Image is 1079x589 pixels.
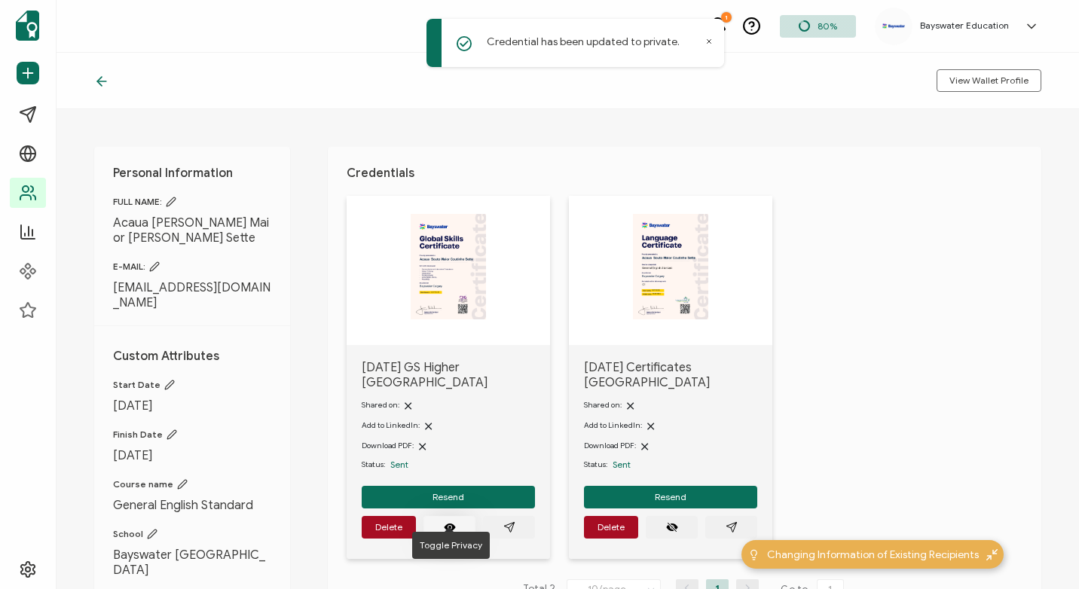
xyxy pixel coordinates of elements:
img: e421b917-46e4-4ebc-81ec-125abdc7015c.png [882,23,905,29]
span: Changing Information of Existing Recipients [767,547,979,563]
span: Resend [433,493,464,502]
span: [DATE] GS Higher [GEOGRAPHIC_DATA] [362,360,535,390]
h1: Personal Information [113,166,271,181]
iframe: Chat Widget [1004,517,1079,589]
button: Resend [362,486,535,508]
h1: Custom Attributes [113,349,271,364]
h5: Bayswater Education [920,20,1009,31]
span: [EMAIL_ADDRESS][DOMAIN_NAME] [113,280,271,310]
span: Shared on: [362,400,399,410]
ion-icon: paper plane outline [726,521,738,533]
div: Toggle Privacy [412,532,490,559]
span: Add to LinkedIn: [362,420,420,430]
button: View Wallet Profile [937,69,1041,92]
h1: Credentials [347,166,1022,181]
button: Delete [584,516,638,539]
span: E-MAIL: [113,261,271,273]
span: [DATE] Certificates [GEOGRAPHIC_DATA] [584,360,757,390]
span: Status: [584,459,607,471]
ion-icon: eye off [666,521,678,533]
span: Bayswater [GEOGRAPHIC_DATA] [113,548,271,578]
span: Sent [613,459,631,470]
span: View Wallet Profile [949,76,1029,85]
span: Add to LinkedIn: [584,420,642,430]
span: FULL NAME: [113,196,271,208]
p: Credential has been updated to private. [487,34,680,50]
ion-icon: paper plane outline [503,521,515,533]
span: Acaua [PERSON_NAME] Maior [PERSON_NAME] Sette [113,215,271,246]
img: minimize-icon.svg [986,549,998,560]
div: 1 [721,12,732,23]
span: 80% [818,20,837,32]
span: Start Date [113,379,271,391]
span: Delete [598,523,625,532]
span: Finish Date [113,429,271,441]
span: [DATE] [113,448,271,463]
span: General English Standard [113,498,271,513]
span: Status: [362,459,385,471]
span: Delete [375,523,402,532]
span: Resend [655,493,686,502]
span: Shared on: [584,400,622,410]
span: Download PDF: [584,441,636,450]
span: Download PDF: [362,441,414,450]
span: Sent [390,459,408,470]
button: Delete [362,516,416,539]
span: [DATE] [113,398,271,414]
span: Course name [113,478,271,490]
button: Resend [584,486,757,508]
ion-icon: eye off [444,521,456,533]
span: School [113,528,271,540]
img: sertifier-logomark-colored.svg [16,11,39,41]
